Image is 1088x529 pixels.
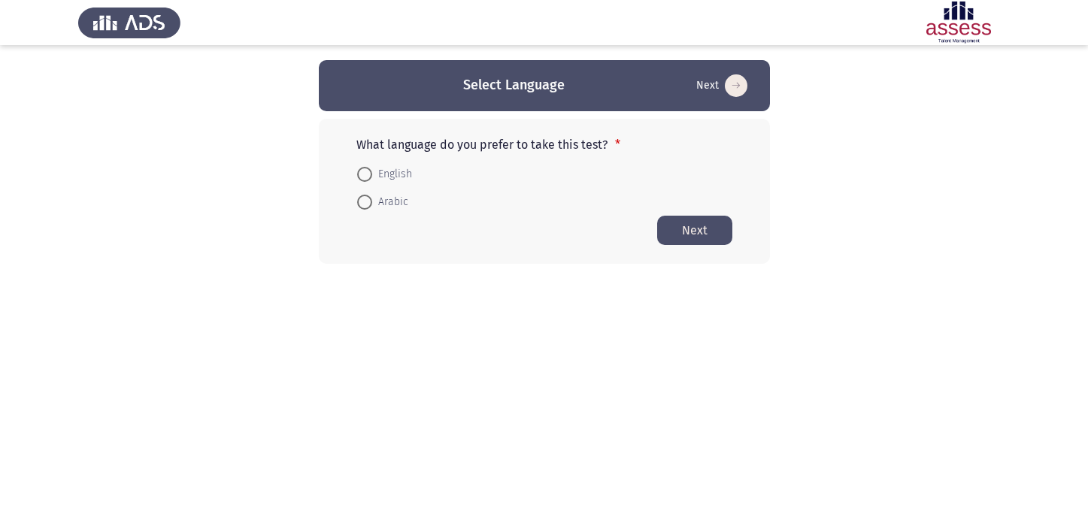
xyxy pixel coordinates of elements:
[372,165,412,183] span: English
[356,138,732,152] p: What language do you prefer to take this test?
[463,76,565,95] h3: Select Language
[372,193,408,211] span: Arabic
[78,2,180,44] img: Assess Talent Management logo
[692,74,752,98] button: Start assessment
[657,216,732,245] button: Start assessment
[908,2,1010,44] img: Assessment logo of OCM R1 ASSESS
